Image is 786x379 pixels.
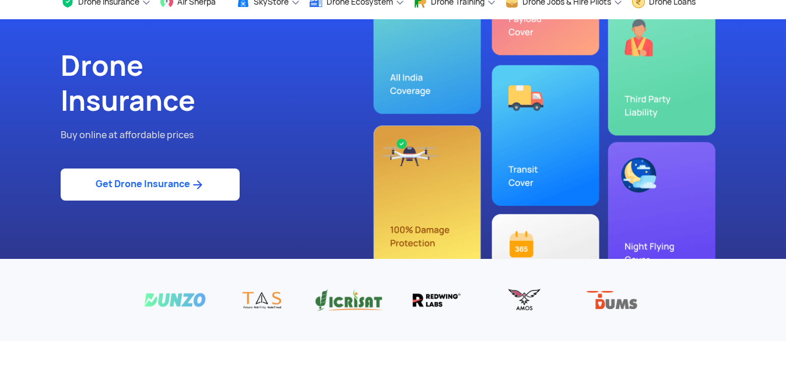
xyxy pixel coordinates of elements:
[61,128,384,143] p: Buy online at affordable prices
[61,169,240,201] a: Get Drone Insurance
[140,288,210,312] img: Dunzo
[227,288,297,312] img: TAS
[314,288,384,312] img: Vicrisat
[61,48,384,118] h1: Drone Insurance
[402,288,472,312] img: Redwing labs
[489,288,559,312] img: AMOS
[577,288,647,312] img: DUMS
[190,178,205,192] img: ic_arrow_forward_blue.svg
